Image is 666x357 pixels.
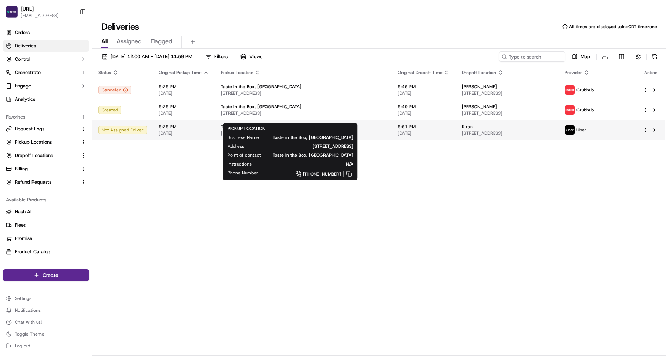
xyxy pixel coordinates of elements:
[15,307,41,313] span: Notifications
[398,124,450,130] span: 5:51 PM
[462,70,496,76] span: Dropoff Location
[303,171,341,177] span: [PHONE_NUMBER]
[3,305,89,316] button: Notifications
[221,124,302,130] span: Taste in the Box, [GEOGRAPHIC_DATA]
[3,27,89,39] a: Orders
[462,84,497,90] span: [PERSON_NAME]
[15,208,31,215] span: Nash AI
[3,329,89,339] button: Toggle Theme
[398,84,450,90] span: 5:45 PM
[3,123,89,135] button: Request Logs
[15,107,57,115] span: Knowledge Base
[565,125,575,135] img: uber-new-logo.jpeg
[398,110,450,116] span: [DATE]
[25,78,94,84] div: We're available if you need us!
[6,6,18,18] img: Froogal.ai
[15,56,30,63] span: Control
[15,222,26,228] span: Fleet
[3,53,89,65] button: Control
[650,51,660,62] button: Refresh
[3,293,89,304] button: Settings
[398,104,450,110] span: 5:49 PM
[15,319,42,325] span: Chat with us!
[3,176,89,188] button: Refund Requests
[15,83,31,89] span: Engage
[19,48,133,56] input: Got a question? Start typing here...
[202,51,231,62] button: Filters
[15,126,44,132] span: Request Logs
[15,29,30,36] span: Orders
[3,246,89,258] button: Product Catalog
[126,73,135,82] button: Start new chat
[576,127,586,133] span: Uber
[101,21,139,33] h1: Deliveries
[6,208,86,215] a: Nash AI
[462,90,552,96] span: [STREET_ADDRESS]
[221,110,386,116] span: [STREET_ADDRESS]
[3,136,89,148] button: Pickup Locations
[98,51,196,62] button: [DATE] 12:00 AM - [DATE] 11:59 PM
[462,110,552,116] span: [STREET_ADDRESS]
[565,85,575,95] img: 5e692f75ce7d37001a5d71f1
[643,70,659,76] div: Action
[228,170,258,176] span: Phone Number
[60,104,122,118] a: 💻API Documentation
[6,139,77,146] a: Pickup Locations
[249,53,262,60] span: Views
[263,161,353,167] span: N/A
[4,104,60,118] a: 📗Knowledge Base
[6,179,77,186] a: Refund Requests
[3,80,89,92] button: Engage
[15,166,28,172] span: Billing
[228,143,244,149] span: Address
[271,134,353,140] span: Taste in the Box, [GEOGRAPHIC_DATA]
[3,40,89,52] a: Deliveries
[462,130,552,136] span: [STREET_ADDRESS]
[3,269,89,281] button: Create
[117,37,142,46] span: Assigned
[256,143,353,149] span: [STREET_ADDRESS]
[237,51,266,62] button: Views
[43,271,58,279] span: Create
[159,130,209,136] span: [DATE]
[576,107,594,113] span: Grubhub
[15,139,52,146] span: Pickup Locations
[111,53,192,60] span: [DATE] 12:00 AM - [DATE] 11:59 PM
[228,152,261,158] span: Point of contact
[6,248,86,255] a: Product Catalog
[576,87,594,93] span: Grubhub
[15,235,32,242] span: Promise
[6,262,86,268] a: Returns
[499,51,565,62] input: Type to search
[15,331,44,337] span: Toggle Theme
[15,262,31,268] span: Returns
[3,150,89,161] button: Dropoff Locations
[159,124,209,130] span: 5:25 PM
[98,86,131,94] button: Canceled
[7,71,21,84] img: 1736555255976-a54dd68f-1ca7-489b-9aae-adbdc363a1c4
[151,37,172,46] span: Flagged
[3,93,89,105] a: Analytics
[3,163,89,175] button: Billing
[3,219,89,231] button: Fleet
[6,235,86,242] a: Promise
[6,126,77,132] a: Request Logs
[273,152,353,158] span: Taste in the Box, [GEOGRAPHIC_DATA]
[15,179,51,186] span: Refund Requests
[159,110,209,116] span: [DATE]
[6,152,77,159] a: Dropoff Locations
[3,233,89,244] button: Promise
[270,170,353,178] a: [PHONE_NUMBER]
[15,296,31,301] span: Settings
[462,104,497,110] span: [PERSON_NAME]
[462,124,473,130] span: Kiran
[63,108,68,114] div: 💻
[3,317,89,327] button: Chat with us!
[3,341,89,351] button: Log out
[98,70,111,76] span: Status
[21,13,59,19] span: [EMAIL_ADDRESS]
[221,130,386,136] span: [STREET_ADDRESS]
[214,53,228,60] span: Filters
[569,24,657,30] span: All times are displayed using CDT timezone
[15,248,50,255] span: Product Catalog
